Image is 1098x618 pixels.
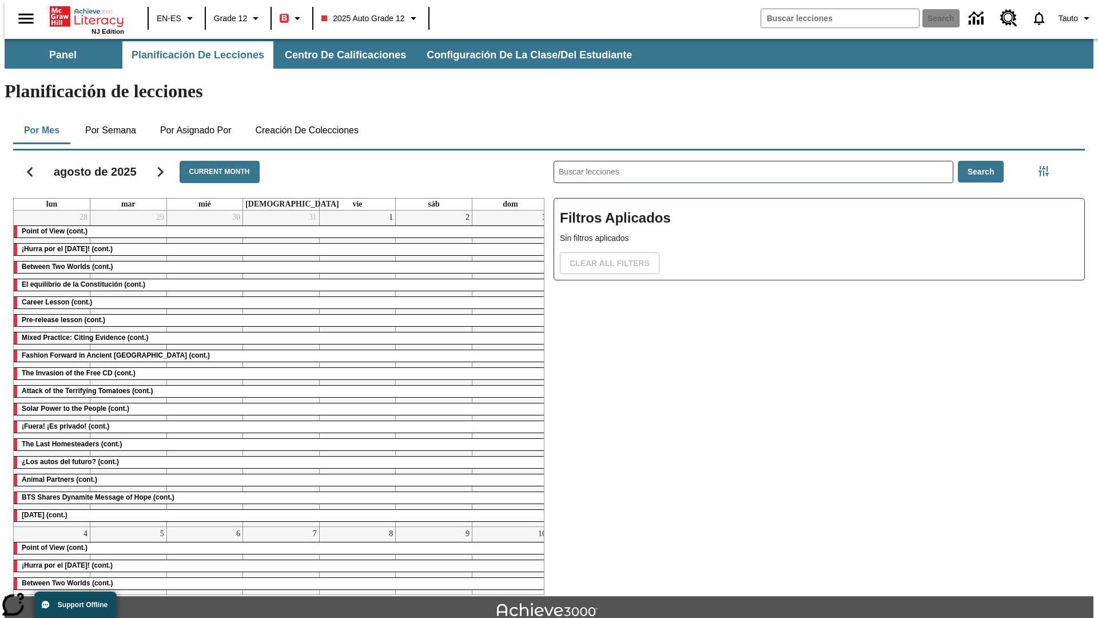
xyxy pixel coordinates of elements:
[472,211,548,527] td: 3 de agosto de 2025
[350,199,364,210] a: viernes
[158,527,166,541] a: 5 de agosto de 2025
[22,458,119,466] span: ¿Los autos del futuro? (cont.)
[209,8,267,29] button: Grado: Grade 12, Elige un grado
[387,527,395,541] a: 8 de agosto de 2025
[761,9,919,27] input: search field
[14,403,548,415] div: Solar Power to the People (cont.)
[50,5,124,28] a: Portada
[463,211,472,224] a: 2 de agosto de 2025
[234,527,242,541] a: 6 de agosto de 2025
[14,262,548,273] div: Between Two Worlds (cont.)
[993,3,1024,34] a: Centro de recursos, Se abrirá en una pestaña nueva.
[319,211,396,527] td: 1 de agosto de 2025
[1059,13,1078,25] span: Tauto
[958,161,1004,183] button: Search
[22,405,129,413] span: Solar Power to the People (cont.)
[1024,3,1054,33] a: Notificaciones
[425,199,441,210] a: sábado
[90,211,167,527] td: 29 de julio de 2025
[417,41,641,69] button: Configuración de la clase/del estudiante
[22,387,153,395] span: Attack of the Terrifying Tomatoes (cont.)
[119,199,138,210] a: martes
[321,13,404,25] span: 2025 Auto Grade 12
[146,157,175,187] button: Seguir
[13,117,70,144] button: Por mes
[22,579,113,587] span: Between Two Worlds (cont.)
[76,117,145,144] button: Por semana
[22,316,105,324] span: Pre-release lesson (cont.)
[22,351,210,359] span: Fashion Forward in Ancient Rome (cont.)
[14,297,548,308] div: Career Lesson (cont.)
[22,476,97,484] span: Animal Partners (cont.)
[77,211,90,224] a: 28 de julio de 2025
[22,369,136,377] span: The Invasion of the Free CD (cont.)
[544,146,1085,595] div: Buscar
[214,13,247,25] span: Grade 12
[22,227,87,235] span: Point of View (cont.)
[81,527,90,541] a: 4 de agosto de 2025
[243,199,341,210] a: jueves
[560,232,1079,244] p: Sin filtros aplicados
[22,280,145,288] span: El equilibrio de la Constitución (cont.)
[962,3,993,34] a: Centro de información
[243,211,320,527] td: 31 de julio de 2025
[157,13,181,25] span: EN-ES
[554,198,1085,280] div: Filtros Aplicados
[22,493,174,501] span: BTS Shares Dynamite Message of Hope (cont.)
[14,244,548,255] div: ¡Hurra por el Día de la Constitución! (cont.)
[14,474,548,486] div: Animal Partners (cont.)
[246,117,368,144] button: Creación de colecciones
[536,527,548,541] a: 10 de agosto de 2025
[22,561,113,569] span: ¡Hurra por el Día de la Constitución! (cont.)
[14,386,548,397] div: Attack of the Terrifying Tomatoes (cont.)
[15,157,45,187] button: Regresar
[6,41,120,69] button: Panel
[5,39,1093,69] div: Subbarra de navegación
[22,440,122,448] span: The Last Homesteaders (cont.)
[14,211,90,527] td: 28 de julio de 2025
[14,578,548,589] div: Between Two Worlds (cont.)
[14,368,548,379] div: The Invasion of the Free CD (cont.)
[9,2,43,35] button: Abrir el menú lateral
[122,41,273,69] button: Planificación de lecciones
[14,315,548,326] div: Pre-release lesson (cont.)
[166,211,243,527] td: 30 de julio de 2025
[560,204,1079,232] h2: Filtros Aplicados
[387,211,395,224] a: 1 de agosto de 2025
[22,245,113,253] span: ¡Hurra por el Día de la Constitución! (cont.)
[14,439,548,450] div: The Last Homesteaders (cont.)
[22,511,67,519] span: Día del Trabajo (cont.)
[196,199,213,210] a: miércoles
[14,421,548,433] div: ¡Fuera! ¡Es privado! (cont.)
[54,165,137,179] h2: agosto de 2025
[463,527,472,541] a: 9 de agosto de 2025
[14,279,548,291] div: El equilibrio de la Constitución (cont.)
[230,211,242,224] a: 30 de julio de 2025
[1054,8,1098,29] button: Perfil/Configuración
[317,8,424,29] button: Class: 2025 Auto Grade 12, Selecciona una clase
[22,544,87,552] span: Point of View (cont.)
[281,11,287,25] span: B
[50,4,124,35] div: Portada
[14,492,548,504] div: BTS Shares Dynamite Message of Hope (cont.)
[14,542,548,554] div: Point of View (cont.)
[91,28,124,35] span: NJ Edition
[14,560,548,572] div: ¡Hurra por el Día de la Constitución! (cont.)
[307,211,319,224] a: 31 de julio de 2025
[22,334,148,342] span: Mixed Practice: Citing Evidence (cont.)
[5,81,1093,102] h1: Planificación de lecciones
[14,350,548,362] div: Fashion Forward in Ancient Rome (cont.)
[276,41,415,69] button: Centro de calificaciones
[14,510,548,521] div: Día del Trabajo (cont.)
[58,601,108,609] span: Support Offline
[500,199,520,210] a: domingo
[151,117,241,144] button: Por asignado por
[22,263,113,271] span: Between Two Worlds (cont.)
[311,527,319,541] a: 7 de agosto de 2025
[22,298,92,306] span: Career Lesson (cont.)
[540,211,548,224] a: 3 de agosto de 2025
[396,211,472,527] td: 2 de agosto de 2025
[14,457,548,468] div: ¿Los autos del futuro? (cont.)
[44,199,59,210] a: lunes
[14,332,548,344] div: Mixed Practice: Citing Evidence (cont.)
